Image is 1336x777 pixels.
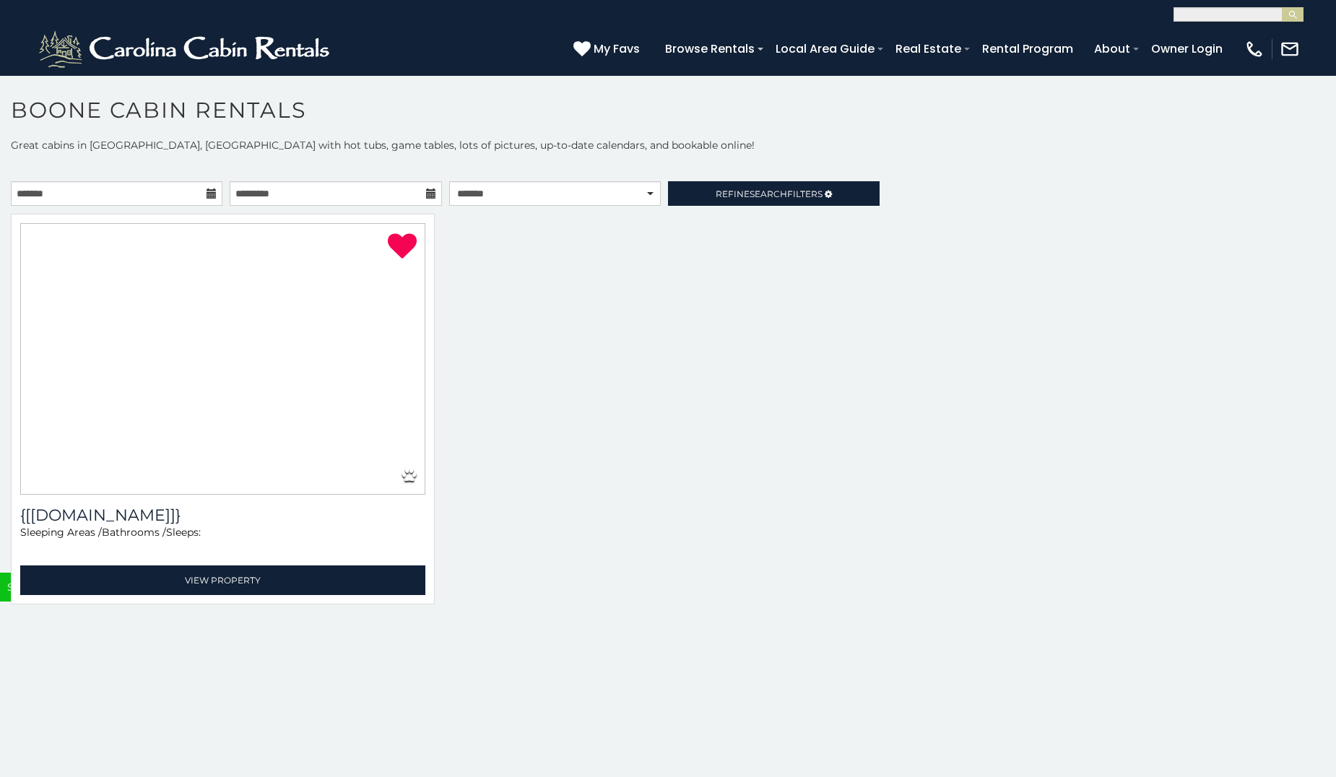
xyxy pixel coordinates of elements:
a: About [1087,36,1137,61]
a: Remove from favorites [388,232,417,262]
a: Real Estate [888,36,968,61]
h3: {[getUnitName(property)]} [20,505,425,525]
span: Refine Filters [716,188,823,199]
a: Rental Program [975,36,1080,61]
img: phone-regular-white.png [1244,39,1265,59]
a: Browse Rentals [658,36,762,61]
a: RefineSearchFilters [668,181,880,206]
span: My Favs [594,40,640,58]
img: mail-regular-white.png [1280,39,1300,59]
a: Owner Login [1144,36,1230,61]
a: View Property [20,565,425,595]
span: Search [750,188,787,199]
div: Sleeping Areas / Bathrooms / Sleeps: [20,525,425,562]
a: Local Area Guide [768,36,882,61]
img: White-1-2.png [36,27,336,71]
a: My Favs [573,40,643,58]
